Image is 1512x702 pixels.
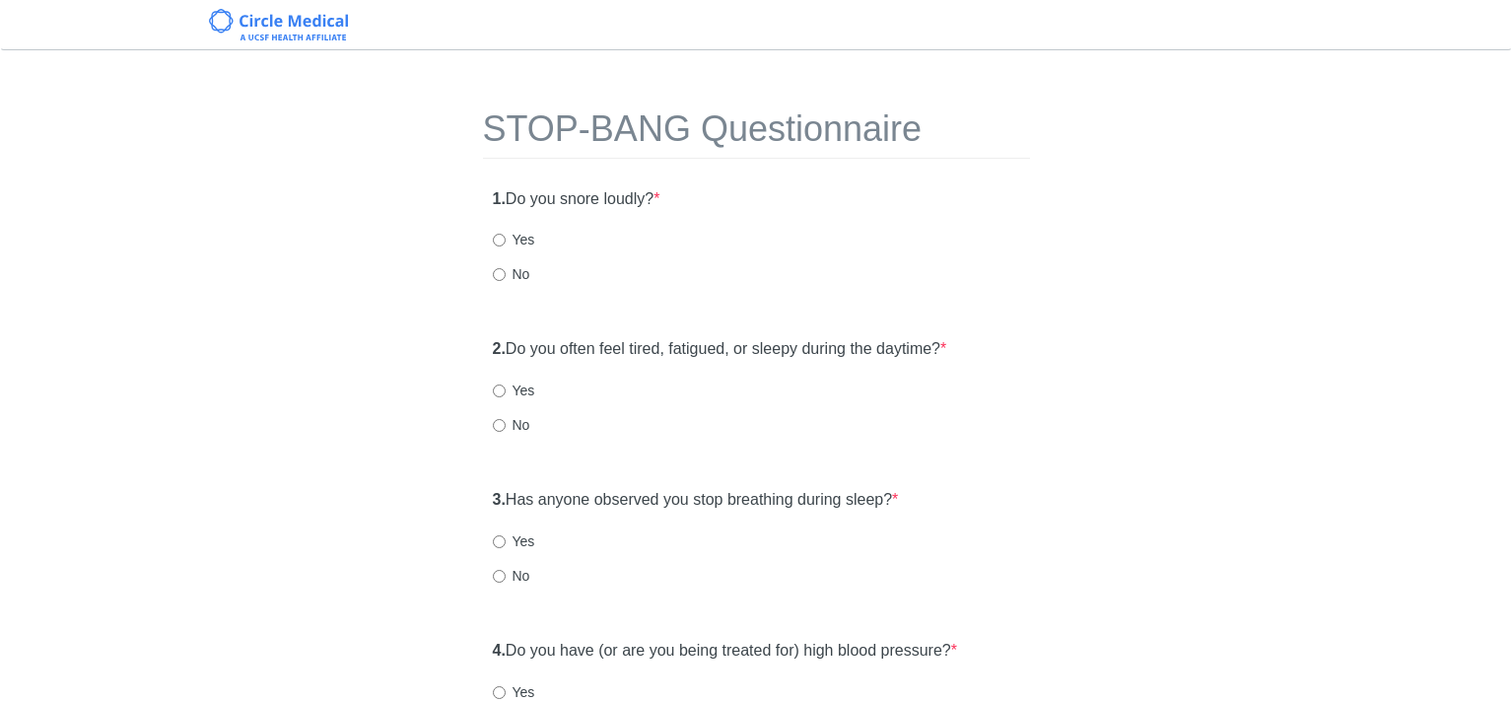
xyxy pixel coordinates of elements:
[493,415,530,435] label: No
[493,234,506,246] input: Yes
[493,489,899,512] label: Has anyone observed you stop breathing during sleep?
[493,268,506,281] input: No
[493,338,947,361] label: Do you often feel tired, fatigued, or sleepy during the daytime?
[493,188,660,211] label: Do you snore loudly?
[493,531,535,551] label: Yes
[483,109,1030,159] h1: STOP-BANG Questionnaire
[493,264,530,284] label: No
[493,381,535,400] label: Yes
[493,190,506,207] strong: 1.
[493,340,506,357] strong: 2.
[493,535,506,548] input: Yes
[493,385,506,397] input: Yes
[493,642,506,659] strong: 4.
[493,682,535,702] label: Yes
[493,419,506,432] input: No
[209,9,348,40] img: Circle Medical Logo
[493,686,506,699] input: Yes
[493,230,535,249] label: Yes
[493,640,957,663] label: Do you have (or are you being treated for) high blood pressure?
[493,570,506,583] input: No
[493,491,506,508] strong: 3.
[493,566,530,586] label: No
